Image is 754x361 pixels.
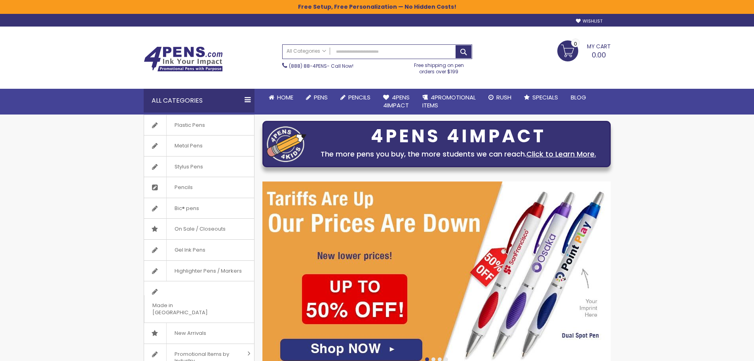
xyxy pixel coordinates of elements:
span: Blog [571,93,586,101]
span: New Arrivals [166,323,214,344]
a: Plastic Pens [144,115,254,136]
a: New Arrivals [144,323,254,344]
a: Metal Pens [144,136,254,156]
a: 4PROMOTIONALITEMS [416,89,482,115]
a: On Sale / Closeouts [144,219,254,239]
img: four_pen_logo.png [267,126,306,162]
span: Home [277,93,293,101]
a: (888) 88-4PENS [289,63,327,69]
span: Rush [496,93,511,101]
a: 4Pens4impact [377,89,416,115]
a: Gel Ink Pens [144,240,254,260]
span: Pens [314,93,328,101]
span: Highlighter Pens / Markers [166,261,250,281]
span: All Categories [287,48,326,54]
div: Free shipping on pen orders over $199 [406,59,472,75]
a: Pencils [334,89,377,106]
a: Highlighter Pens / Markers [144,261,254,281]
a: Blog [564,89,593,106]
a: Click to Learn More. [526,149,596,159]
a: Pencils [144,177,254,198]
span: Pencils [166,177,201,198]
span: Plastic Pens [166,115,213,136]
span: 0.00 [592,50,606,60]
a: All Categories [283,45,330,58]
img: 4Pens Custom Pens and Promotional Products [144,46,223,72]
span: Stylus Pens [166,157,211,177]
span: Gel Ink Pens [166,240,213,260]
a: Wishlist [576,18,602,24]
span: Bic® pens [166,198,207,219]
div: The more pens you buy, the more students we can reach. [310,149,606,160]
a: Specials [518,89,564,106]
span: - Call Now! [289,63,353,69]
a: Home [262,89,300,106]
span: Made in [GEOGRAPHIC_DATA] [144,295,234,323]
span: Metal Pens [166,136,211,156]
a: Pens [300,89,334,106]
a: 0.00 0 [557,40,611,60]
span: 4Pens 4impact [383,93,410,109]
span: 4PROMOTIONAL ITEMS [422,93,476,109]
span: On Sale / Closeouts [166,219,234,239]
div: 4PENS 4IMPACT [310,128,606,145]
a: Stylus Pens [144,157,254,177]
span: Specials [532,93,558,101]
a: Made in [GEOGRAPHIC_DATA] [144,281,254,323]
span: 0 [574,40,577,48]
a: Rush [482,89,518,106]
a: Bic® pens [144,198,254,219]
span: Pencils [348,93,370,101]
div: All Categories [144,89,254,113]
